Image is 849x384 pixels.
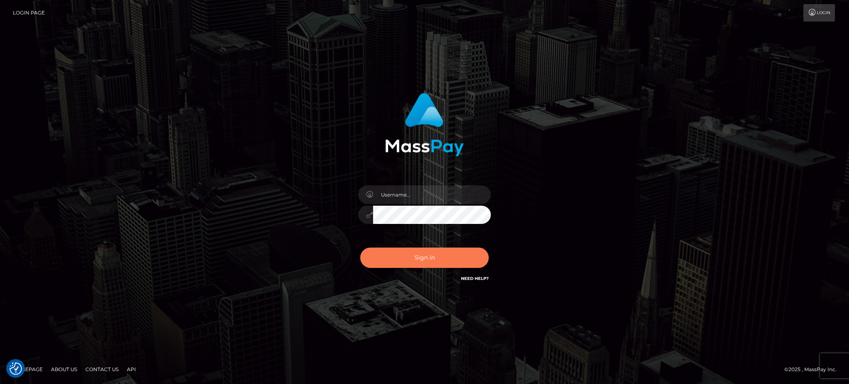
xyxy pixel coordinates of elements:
a: Homepage [9,363,46,376]
button: Consent Preferences [10,362,22,375]
a: Contact Us [82,363,122,376]
input: Username... [373,185,491,204]
a: API [124,363,139,376]
a: About Us [48,363,80,376]
img: MassPay Login [385,93,464,156]
div: © 2025 , MassPay Inc. [784,365,843,374]
a: Login Page [13,4,45,22]
a: Need Help? [461,276,489,281]
button: Sign in [360,248,489,268]
img: Revisit consent button [10,362,22,375]
a: Login [803,4,835,22]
